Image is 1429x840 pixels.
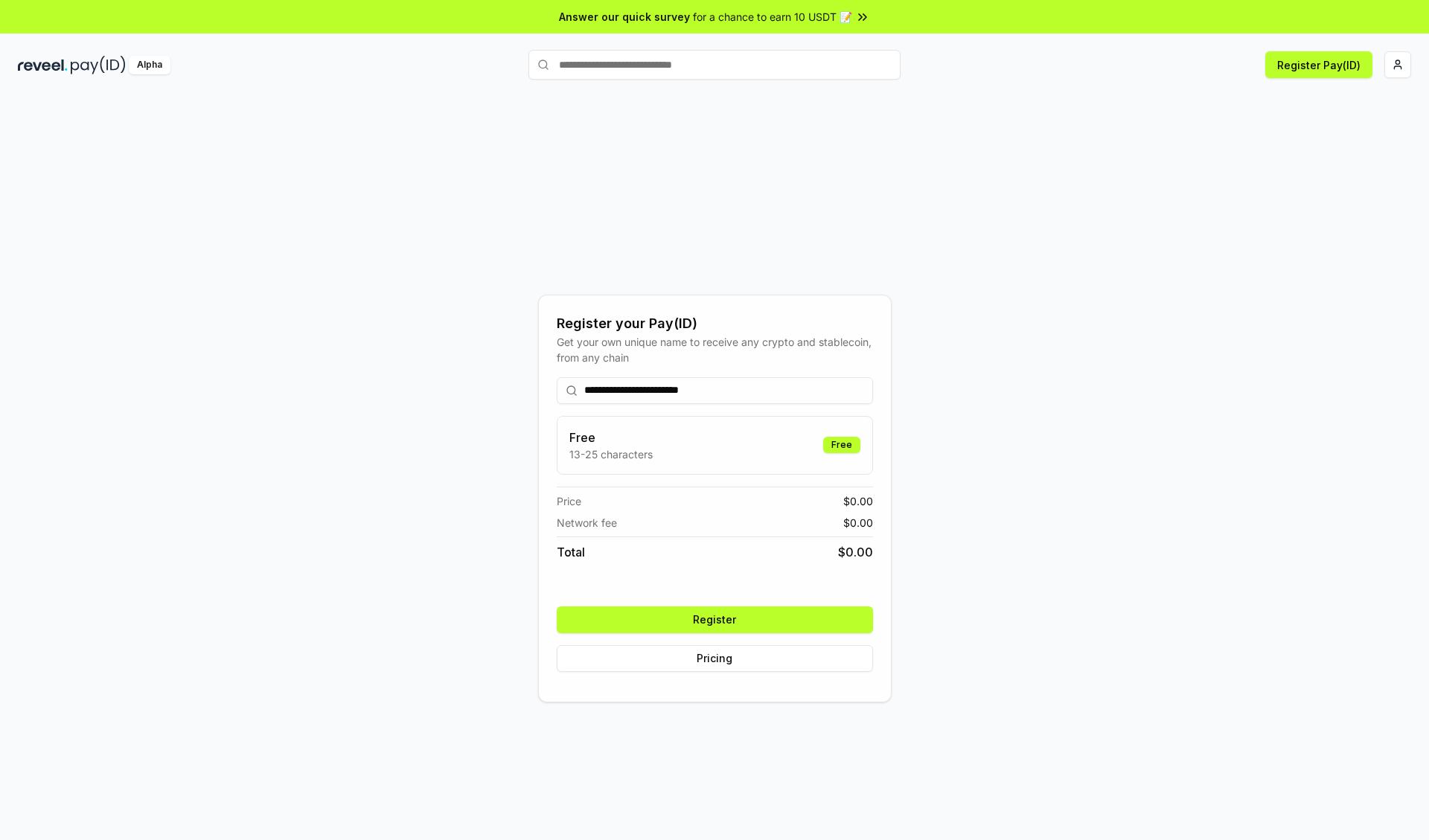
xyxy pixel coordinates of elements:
[838,543,873,561] span: $ 0.00
[557,515,617,530] span: Network fee
[569,429,653,446] h3: Free
[557,493,581,509] span: Price
[823,437,860,453] div: Free
[557,645,873,672] button: Pricing
[843,515,873,530] span: $ 0.00
[1265,51,1372,78] button: Register Pay(ID)
[557,334,873,365] div: Get your own unique name to receive any crypto and stablecoin, from any chain
[569,446,653,462] p: 13-25 characters
[71,56,126,74] img: pay_id
[559,9,690,25] span: Answer our quick survey
[557,543,585,561] span: Total
[129,56,170,74] div: Alpha
[557,313,873,334] div: Register your Pay(ID)
[693,9,852,25] span: for a chance to earn 10 USDT 📝
[18,56,68,74] img: reveel_dark
[557,606,873,633] button: Register
[843,493,873,509] span: $ 0.00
